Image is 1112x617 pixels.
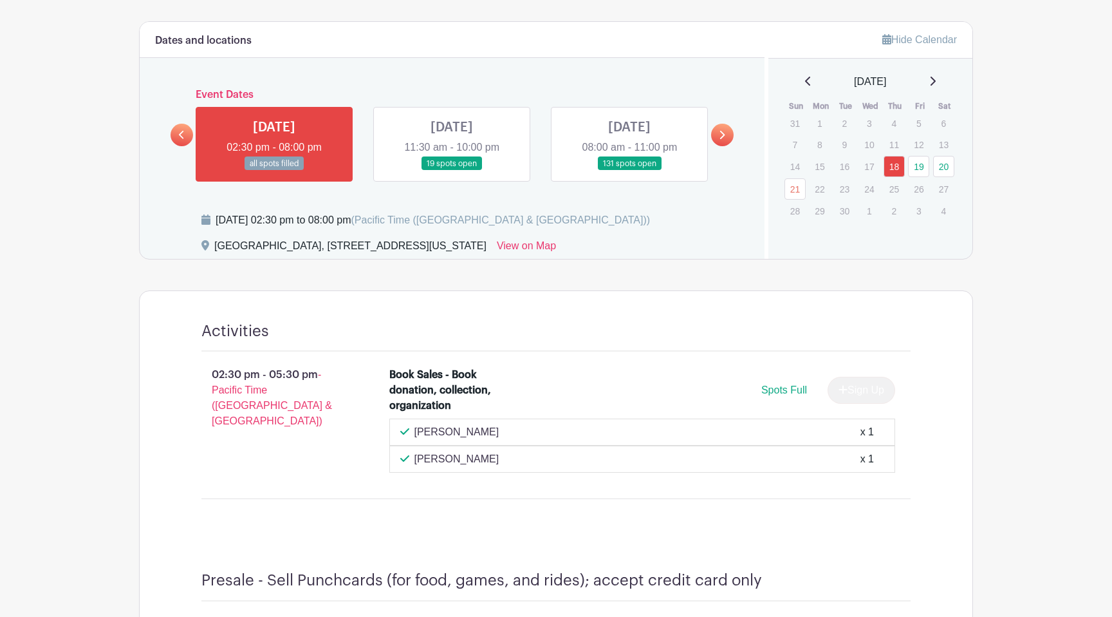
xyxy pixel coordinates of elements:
[858,113,880,133] p: 3
[884,179,905,199] p: 25
[908,201,929,221] p: 3
[908,113,929,133] p: 5
[860,424,874,440] div: x 1
[784,135,806,155] p: 7
[808,100,833,113] th: Mon
[858,135,880,155] p: 10
[884,201,905,221] p: 2
[193,89,711,101] h6: Event Dates
[414,424,499,440] p: [PERSON_NAME]
[834,135,855,155] p: 9
[884,113,905,133] p: 4
[907,100,932,113] th: Fri
[809,157,830,176] p: 15
[201,322,269,341] h4: Activities
[784,100,809,113] th: Sun
[860,451,874,467] div: x 1
[854,74,886,90] span: [DATE]
[908,179,929,199] p: 26
[933,179,954,199] p: 27
[784,178,806,200] a: 21
[809,201,830,221] p: 29
[933,201,954,221] p: 4
[497,238,556,259] a: View on Map
[761,384,807,395] span: Spots Full
[908,135,929,155] p: 12
[809,179,830,199] p: 22
[784,113,806,133] p: 31
[858,179,880,199] p: 24
[833,100,858,113] th: Tue
[834,201,855,221] p: 30
[932,100,958,113] th: Sat
[933,135,954,155] p: 13
[181,362,369,434] p: 02:30 pm - 05:30 pm
[389,367,501,413] div: Book Sales - Book donation, collection, organization
[858,201,880,221] p: 1
[414,451,499,467] p: [PERSON_NAME]
[933,156,954,177] a: 20
[884,135,905,155] p: 11
[834,179,855,199] p: 23
[883,100,908,113] th: Thu
[908,156,929,177] a: 19
[884,156,905,177] a: 18
[882,34,957,45] a: Hide Calendar
[351,214,650,225] span: (Pacific Time ([GEOGRAPHIC_DATA] & [GEOGRAPHIC_DATA]))
[214,238,486,259] div: [GEOGRAPHIC_DATA], [STREET_ADDRESS][US_STATE]
[216,213,650,228] div: [DATE] 02:30 pm to 08:00 pm
[858,157,880,176] p: 17
[809,113,830,133] p: 1
[809,135,830,155] p: 8
[834,157,855,176] p: 16
[201,571,762,590] h4: Presale - Sell Punchcards (for food, games, and rides); accept credit card only
[784,201,806,221] p: 28
[858,100,883,113] th: Wed
[834,113,855,133] p: 2
[933,113,954,133] p: 6
[784,157,806,176] p: 14
[155,35,252,47] h6: Dates and locations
